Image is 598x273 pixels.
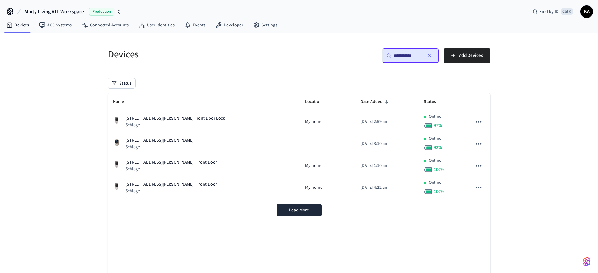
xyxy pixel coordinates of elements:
[434,123,442,129] span: 97 %
[429,135,441,142] p: Online
[113,161,120,168] img: Yale Assure Touchscreen Wifi Smart Lock, Satin Nickel, Front
[113,117,120,124] img: Yale Assure Touchscreen Wifi Smart Lock, Satin Nickel, Front
[34,19,77,31] a: ACS Systems
[289,207,309,213] span: Load More
[539,8,559,15] span: Find by ID
[108,48,295,61] h5: Devices
[126,122,225,128] p: Schlage
[424,97,444,107] span: Status
[360,118,414,125] p: [DATE] 2:59 am
[113,139,120,146] img: Schlage Sense Smart Deadbolt with Camelot Trim, Front
[360,140,414,147] p: [DATE] 3:10 am
[434,167,444,173] span: 100 %
[305,184,322,191] span: My home
[583,257,590,267] img: SeamLogoGradient.69752ec5.svg
[108,93,490,199] table: sticky table
[305,118,322,125] span: My home
[434,145,442,151] span: 92 %
[113,97,132,107] span: Name
[305,162,322,169] span: My home
[1,19,34,31] a: Devices
[89,8,114,16] span: Production
[25,8,84,15] span: Minty Living ATL Workspace
[210,19,248,31] a: Developer
[360,97,391,107] span: Date Added
[429,179,441,186] p: Online
[126,159,217,166] p: [STREET_ADDRESS][PERSON_NAME] | Front Door
[305,140,306,147] span: -
[113,183,120,190] img: Yale Assure Touchscreen Wifi Smart Lock, Satin Nickel, Front
[77,19,134,31] a: Connected Accounts
[305,97,330,107] span: Location
[434,188,444,195] span: 100 %
[277,204,322,216] button: Load More
[126,181,217,188] p: [STREET_ADDRESS][PERSON_NAME] | Front Door
[459,52,483,60] span: Add Devices
[126,188,217,194] p: Schlage
[444,48,490,63] button: Add Devices
[126,166,217,172] p: Schlage
[561,8,573,15] span: Ctrl K
[528,6,578,17] div: Find by IDCtrl K
[180,19,210,31] a: Events
[108,78,135,88] button: Status
[126,115,225,122] p: [STREET_ADDRESS][PERSON_NAME] Front Door Lock
[429,113,441,120] p: Online
[581,6,592,17] span: KA
[134,19,180,31] a: User Identities
[126,137,193,144] p: [STREET_ADDRESS][PERSON_NAME]
[248,19,282,31] a: Settings
[360,162,414,169] p: [DATE] 1:10 am
[126,144,193,150] p: Schlage
[360,184,414,191] p: [DATE] 4:22 am
[580,5,593,18] button: KA
[429,157,441,164] p: Online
